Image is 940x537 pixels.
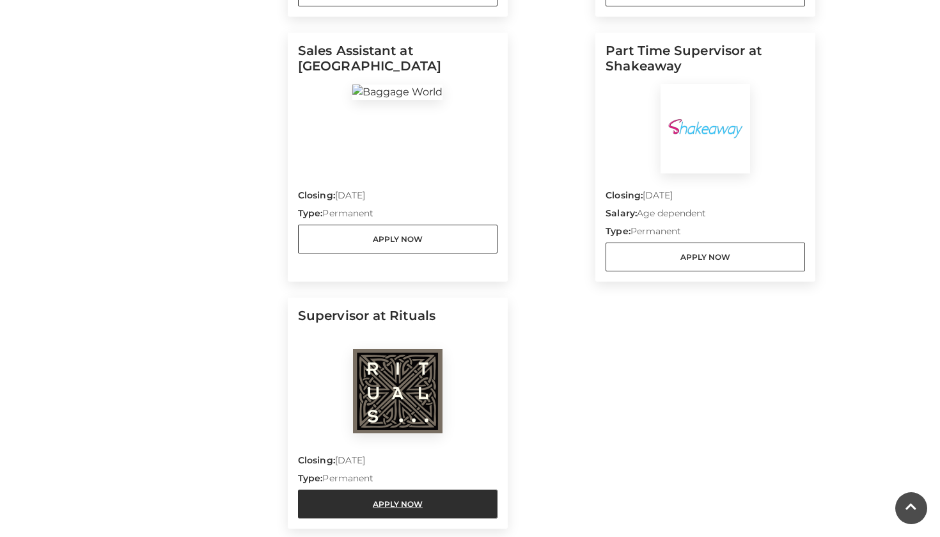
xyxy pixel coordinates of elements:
[606,207,637,219] strong: Salary:
[606,225,805,243] p: Permanent
[298,43,497,84] h5: Sales Assistant at [GEOGRAPHIC_DATA]
[298,472,497,490] p: Permanent
[298,454,335,466] strong: Closing:
[298,308,497,349] h5: Supervisor at Rituals
[606,189,805,207] p: [DATE]
[298,207,322,219] strong: Type:
[606,189,643,201] strong: Closing:
[298,490,497,518] a: Apply Now
[298,189,497,207] p: [DATE]
[606,243,805,271] a: Apply Now
[606,225,630,237] strong: Type:
[606,43,805,84] h5: Part Time Supervisor at Shakeaway
[661,84,750,173] img: Shakeaway
[298,454,497,472] p: [DATE]
[606,207,805,225] p: Age dependent
[298,207,497,225] p: Permanent
[353,349,443,433] img: Rituals
[352,84,443,100] img: Baggage World
[298,225,497,253] a: Apply Now
[298,189,335,201] strong: Closing:
[298,472,322,484] strong: Type:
